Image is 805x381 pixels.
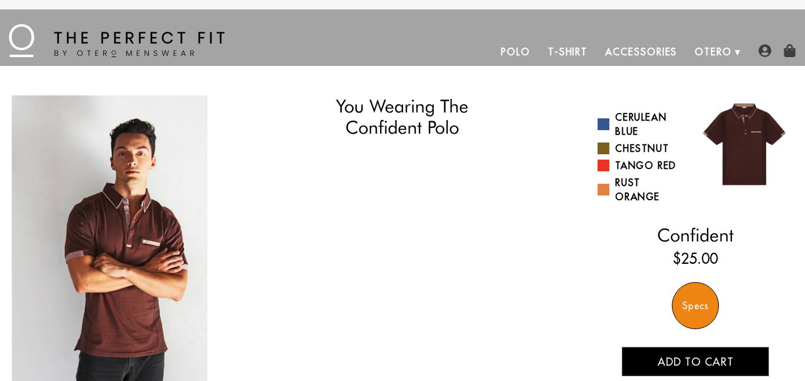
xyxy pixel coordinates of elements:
a: Polo [492,38,539,66]
div: Specs [672,282,719,329]
a: Chestnut [598,141,687,155]
span: Add to cart [658,355,734,369]
img: 028.jpg [695,95,793,193]
h2: Confident [598,224,793,246]
img: user-account-icon.png [758,44,771,57]
button: Add to cart [622,347,769,376]
a: Tango Red [598,158,687,173]
a: Rust Orange [598,175,687,204]
a: Otero [686,38,741,66]
a: Cerulean Blue [598,110,687,138]
a: Accessories [596,38,686,66]
ins: $25.00 [673,248,718,269]
img: The Perfect Fit - by Otero Menswear - Logo [9,24,225,57]
a: T-Shirt [539,38,596,66]
img: shopping-bag-icon.png [783,44,796,57]
h1: You Wearing The Confident Polo [273,95,532,138]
